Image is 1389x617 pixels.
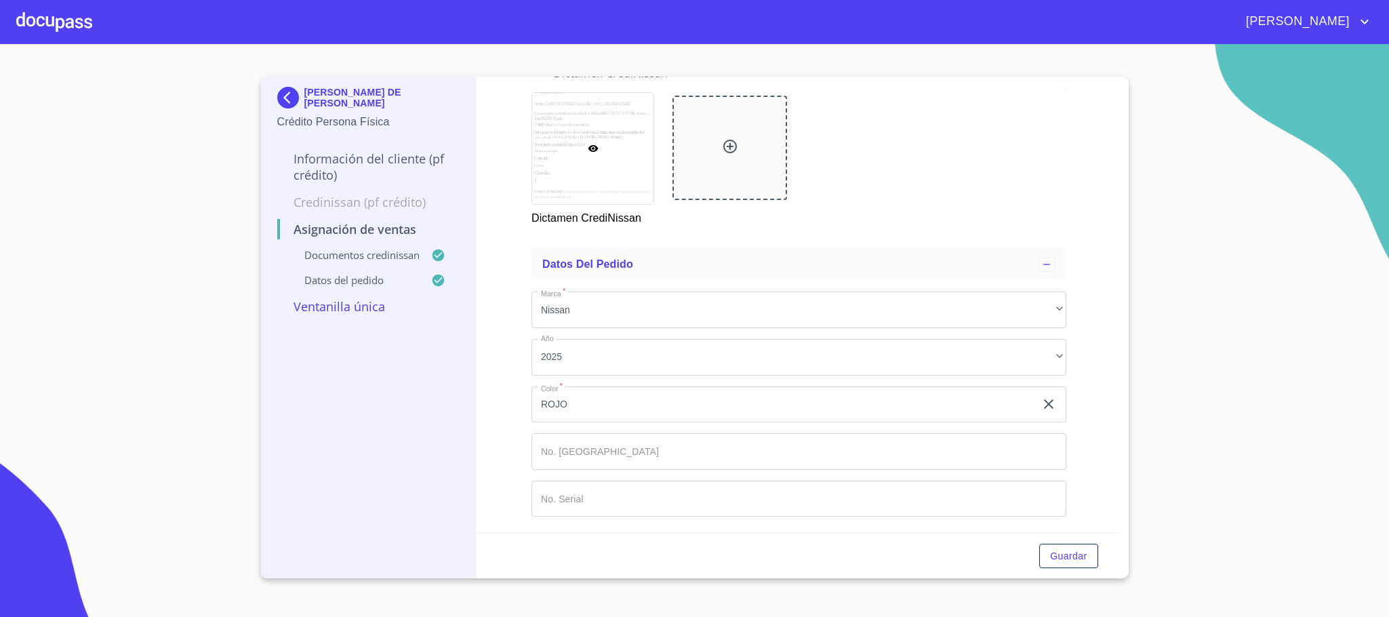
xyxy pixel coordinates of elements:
[1236,11,1373,33] button: account of current user
[277,87,460,114] div: [PERSON_NAME] DE [PERSON_NAME]
[277,114,460,130] p: Crédito Persona Física
[277,194,460,210] p: Credinissan (PF crédito)
[542,258,633,270] span: Datos del pedido
[277,221,460,237] p: Asignación de Ventas
[1039,544,1098,569] button: Guardar
[277,151,460,183] p: Información del cliente (PF crédito)
[277,248,432,262] p: Documentos CrediNissan
[277,273,432,287] p: Datos del pedido
[304,87,460,108] p: [PERSON_NAME] DE [PERSON_NAME]
[531,205,653,226] p: Dictamen CrediNissan
[277,87,304,108] img: Docupass spot blue
[277,298,460,315] p: Ventanilla única
[531,248,1066,281] div: Datos del pedido
[1041,396,1057,412] button: clear input
[531,292,1066,328] div: Nissan
[531,339,1066,376] div: 2025
[1236,11,1356,33] span: [PERSON_NAME]
[1050,548,1087,565] span: Guardar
